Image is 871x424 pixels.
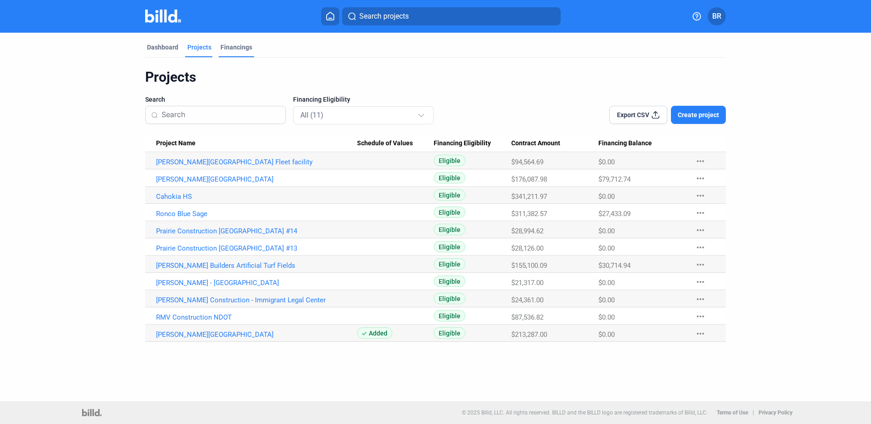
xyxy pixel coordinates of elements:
mat-icon: more_horiz [695,311,706,322]
button: Create project [671,106,726,124]
span: Eligible [434,155,465,166]
span: Eligible [434,276,465,287]
span: $0.00 [598,296,615,304]
button: BR [708,7,726,25]
span: Create project [678,110,719,119]
span: $0.00 [598,192,615,201]
a: [PERSON_NAME][GEOGRAPHIC_DATA] [156,175,357,183]
mat-icon: more_horiz [695,190,706,201]
span: $341,211.97 [511,192,547,201]
span: $0.00 [598,158,615,166]
span: Eligible [434,327,465,339]
span: Financing Eligibility [434,139,491,148]
mat-icon: more_horiz [695,207,706,218]
mat-icon: more_horiz [695,259,706,270]
input: Search [161,105,280,124]
div: Financing Eligibility [434,139,511,148]
span: Eligible [434,189,465,201]
span: $0.00 [598,227,615,235]
span: $0.00 [598,313,615,321]
img: logo [82,409,102,416]
a: [PERSON_NAME] Builders Artificial Turf Fields [156,261,357,270]
div: Dashboard [147,43,178,52]
div: Financing Balance [598,139,686,148]
span: $94,564.69 [511,158,543,166]
span: Eligible [434,293,465,304]
span: Project Name [156,139,196,148]
div: Projects [145,69,726,86]
a: [PERSON_NAME] - [GEOGRAPHIC_DATA] [156,279,357,287]
img: Billd Company Logo [145,10,181,23]
button: Export CSV [609,106,667,124]
span: $155,100.09 [511,261,547,270]
div: Contract Amount [511,139,598,148]
a: Ronco Blue Sage [156,210,357,218]
mat-icon: more_horiz [695,276,706,287]
mat-icon: more_horiz [695,225,706,236]
span: Eligible [434,241,465,252]
a: Cahokia HS [156,192,357,201]
span: Eligible [434,224,465,235]
span: Added [357,327,392,339]
span: Eligible [434,207,465,218]
span: $27,433.09 [598,210,631,218]
div: Project Name [156,139,357,148]
span: $311,382.57 [511,210,547,218]
span: Schedule of Values [357,139,413,148]
span: $0.00 [598,279,615,287]
div: Financings [220,43,252,52]
b: Terms of Use [717,409,748,416]
span: Financing Eligibility [293,95,350,104]
span: $79,712.74 [598,175,631,183]
p: | [753,409,754,416]
span: Eligible [434,172,465,183]
span: Contract Amount [511,139,560,148]
mat-icon: more_horiz [695,173,706,184]
span: $24,361.00 [511,296,543,304]
mat-select-trigger: All (11) [300,111,323,119]
a: [PERSON_NAME][GEOGRAPHIC_DATA] [156,330,357,339]
span: Search projects [359,11,409,22]
span: Eligible [434,258,465,270]
button: Search projects [342,7,561,25]
mat-icon: more_horiz [695,242,706,253]
mat-icon: more_horiz [695,328,706,339]
a: [PERSON_NAME][GEOGRAPHIC_DATA] Fleet facility [156,158,357,166]
span: $28,126.00 [511,244,543,252]
a: Prairie Construction [GEOGRAPHIC_DATA] #14 [156,227,357,235]
span: $21,317.00 [511,279,543,287]
span: Export CSV [617,110,649,119]
span: $0.00 [598,244,615,252]
span: $28,994.62 [511,227,543,235]
span: BR [712,11,721,22]
span: $176,087.98 [511,175,547,183]
a: Prairie Construction [GEOGRAPHIC_DATA] #13 [156,244,357,252]
mat-icon: more_horiz [695,294,706,305]
b: Privacy Policy [758,409,793,416]
span: Search [145,95,165,104]
span: Eligible [434,310,465,321]
a: RMV Construction NDOT [156,313,357,321]
p: © 2025 Billd, LLC. All rights reserved. BILLD and the BILLD logo are registered trademarks of Bil... [462,409,708,416]
span: Financing Balance [598,139,652,148]
div: Projects [187,43,211,52]
div: Schedule of Values [357,139,434,148]
span: $30,714.94 [598,261,631,270]
span: $213,287.00 [511,330,547,339]
mat-icon: more_horiz [695,156,706,167]
a: [PERSON_NAME] Construction - Immigrant Legal Center [156,296,357,304]
span: $87,536.82 [511,313,543,321]
span: $0.00 [598,330,615,339]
